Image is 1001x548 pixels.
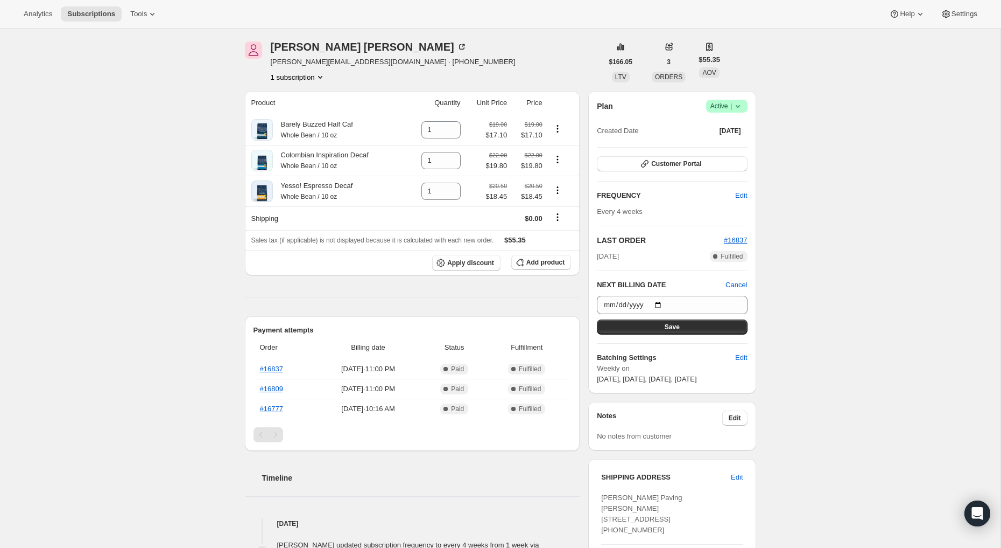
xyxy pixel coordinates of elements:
[406,91,464,115] th: Quantity
[489,183,507,189] small: $20.50
[725,280,747,290] button: Cancel
[251,237,494,244] span: Sales tax (if applicable) is not displayed because it is calculated with each new order.
[513,191,542,202] span: $18.45
[724,235,747,246] button: #16837
[251,119,273,141] img: product img
[489,342,565,353] span: Fulfillment
[489,121,507,128] small: $19.00
[245,206,406,230] th: Shipping
[519,385,541,393] span: Fulfilled
[432,255,501,271] button: Apply discount
[722,411,748,426] button: Edit
[721,252,743,261] span: Fulfilled
[729,187,753,204] button: Edit
[699,54,720,65] span: $55.35
[17,6,59,22] button: Analytics
[597,251,619,262] span: [DATE]
[597,190,735,201] h2: FREQUENCY
[251,181,273,202] img: product img
[655,73,682,81] span: ORDERS
[316,342,420,353] span: Billing date
[262,473,580,483] h2: Timeline
[273,119,353,141] div: Barely Buzzed Half Caf
[271,41,467,52] div: [PERSON_NAME] [PERSON_NAME]
[731,472,743,483] span: Edit
[597,363,747,374] span: Weekly on
[67,10,115,18] span: Subscriptions
[24,10,52,18] span: Analytics
[510,91,546,115] th: Price
[271,72,326,82] button: Product actions
[447,259,494,267] span: Apply discount
[526,258,565,267] span: Add product
[316,364,420,374] span: [DATE] · 11:00 PM
[451,385,464,393] span: Paid
[489,152,507,158] small: $22.00
[511,255,571,270] button: Add product
[513,161,542,171] span: $19.80
[710,101,743,112] span: Active
[660,54,677,70] button: 3
[934,6,984,22] button: Settings
[883,6,932,22] button: Help
[597,235,724,246] h2: LAST ORDER
[729,349,753,366] button: Edit
[951,10,977,18] span: Settings
[124,6,164,22] button: Tools
[525,183,542,189] small: $20.50
[665,323,680,331] span: Save
[702,69,716,77] span: AOV
[130,10,147,18] span: Tools
[260,365,283,373] a: #16837
[245,518,580,529] h4: [DATE]
[651,159,701,168] span: Customer Portal
[597,352,735,363] h6: Batching Settings
[61,6,122,22] button: Subscriptions
[735,190,747,201] span: Edit
[271,57,516,67] span: [PERSON_NAME][EMAIL_ADDRESS][DOMAIN_NAME] · [PHONE_NUMBER]
[253,336,314,359] th: Order
[245,91,406,115] th: Product
[260,385,283,393] a: #16809
[464,91,511,115] th: Unit Price
[615,73,626,81] span: LTV
[281,193,337,200] small: Whole Bean / 10 oz
[273,181,353,202] div: Yesso! Espresso Decaf
[729,414,741,422] span: Edit
[730,102,732,110] span: |
[253,427,572,442] nav: Pagination
[281,131,337,139] small: Whole Bean / 10 oz
[549,211,566,223] button: Shipping actions
[251,150,273,171] img: product img
[281,162,337,170] small: Whole Bean / 10 oz
[964,501,990,526] div: Open Intercom Messenger
[597,411,722,426] h3: Notes
[601,472,731,483] h3: SHIPPING ADDRESS
[724,236,747,244] a: #16837
[900,10,914,18] span: Help
[597,280,725,290] h2: NEXT BILLING DATE
[549,184,566,196] button: Product actions
[549,154,566,165] button: Product actions
[316,404,420,414] span: [DATE] · 10:16 AM
[597,156,747,171] button: Customer Portal
[519,405,541,413] span: Fulfilled
[597,432,672,440] span: No notes from customer
[525,214,542,223] span: $0.00
[597,375,696,383] span: [DATE], [DATE], [DATE], [DATE]
[549,123,566,135] button: Product actions
[525,121,542,128] small: $19.00
[273,150,369,171] div: Colombian Inspiration Decaf
[667,58,671,66] span: 3
[451,405,464,413] span: Paid
[609,58,632,66] span: $166.05
[513,130,542,141] span: $17.10
[451,365,464,373] span: Paid
[519,365,541,373] span: Fulfilled
[597,126,638,136] span: Created Date
[601,494,682,534] span: [PERSON_NAME] Paving [PERSON_NAME] [STREET_ADDRESS] [PHONE_NUMBER]
[724,469,749,486] button: Edit
[720,127,741,135] span: [DATE]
